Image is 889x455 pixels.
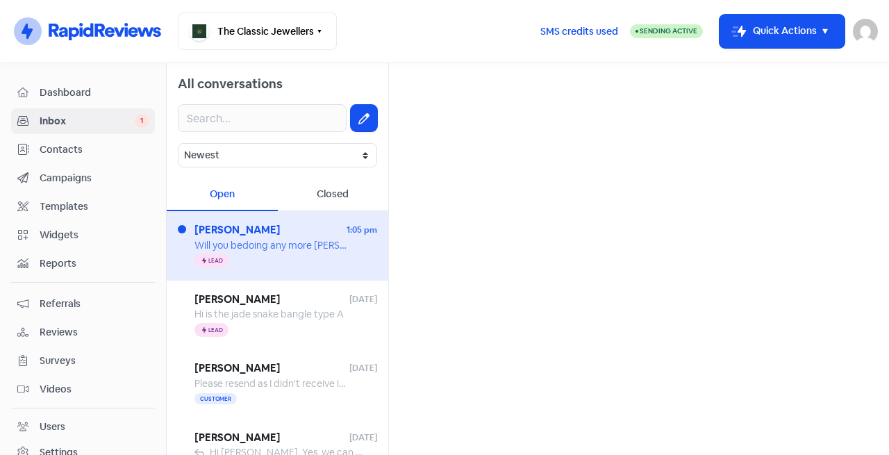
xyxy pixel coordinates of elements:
[40,297,149,311] span: Referrals
[347,224,377,236] span: 1:05 pm
[11,348,155,374] a: Surveys
[11,108,155,134] a: Inbox 1
[194,239,499,251] span: Will you bedoing any more [PERSON_NAME] [PERSON_NAME] rings?
[40,114,135,129] span: Inbox
[135,114,149,128] span: 1
[194,430,349,446] span: [PERSON_NAME]
[40,420,65,434] div: Users
[194,361,349,377] span: [PERSON_NAME]
[11,377,155,402] a: Videos
[11,165,155,191] a: Campaigns
[11,80,155,106] a: Dashboard
[349,362,377,374] span: [DATE]
[720,15,845,48] button: Quick Actions
[208,258,223,263] span: Lead
[40,85,149,100] span: Dashboard
[630,23,703,40] a: Sending Active
[540,24,618,39] span: SMS credits used
[40,171,149,185] span: Campaigns
[349,431,377,444] span: [DATE]
[40,142,149,157] span: Contacts
[278,179,389,211] div: Closed
[178,104,347,132] input: Search...
[167,179,278,211] div: Open
[831,399,875,441] iframe: chat widget
[40,382,149,397] span: Videos
[349,293,377,306] span: [DATE]
[40,256,149,271] span: Reports
[194,393,237,404] span: Customer
[11,137,155,163] a: Contacts
[40,228,149,242] span: Widgets
[11,222,155,248] a: Widgets
[194,308,344,320] span: Hi is the jade snake bangle type A
[529,23,630,38] a: SMS credits used
[11,251,155,276] a: Reports
[40,354,149,368] span: Surveys
[11,414,155,440] a: Users
[40,325,149,340] span: Reviews
[11,194,155,220] a: Templates
[178,76,283,92] span: All conversations
[40,199,149,214] span: Templates
[853,19,878,44] img: User
[11,291,155,317] a: Referrals
[208,327,223,333] span: Lead
[178,13,337,50] button: The Classic Jewellers
[194,292,349,308] span: [PERSON_NAME]
[194,222,347,238] span: [PERSON_NAME]
[194,377,403,390] span: Please resend as I didn't receive it. With Thanks
[11,320,155,345] a: Reviews
[640,26,697,35] span: Sending Active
